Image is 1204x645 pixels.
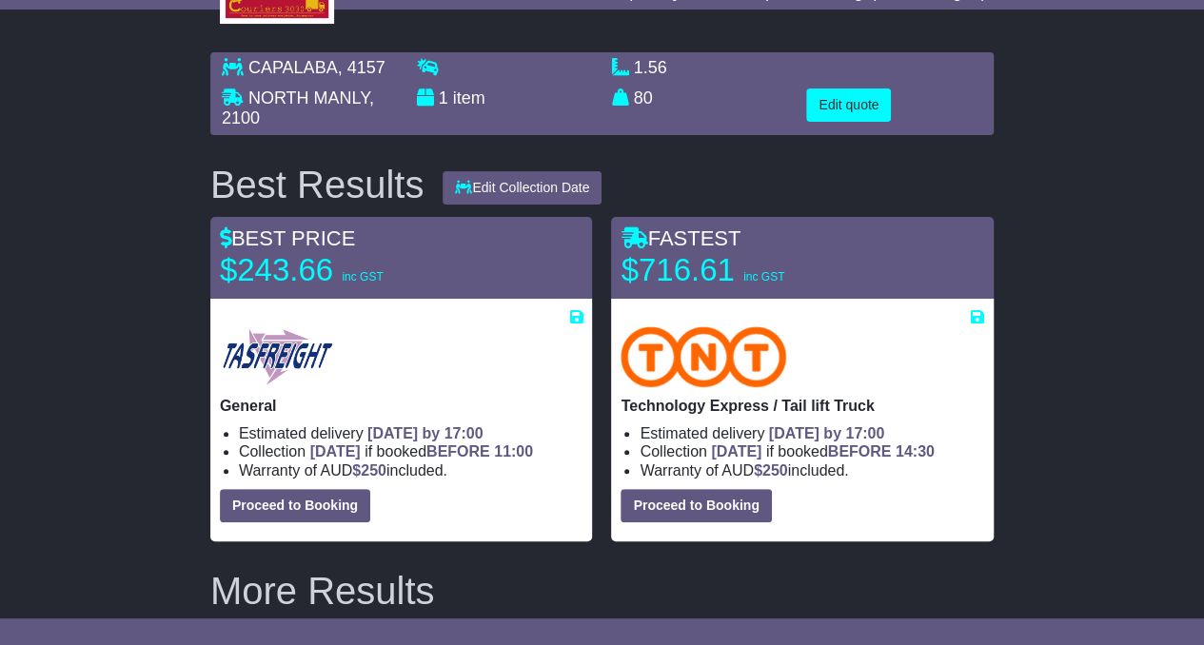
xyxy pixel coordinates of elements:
[634,58,667,77] span: 1.56
[248,88,369,107] span: NORTH MANLY
[621,326,786,387] img: TNT Domestic: Technology Express / Tail lift Truck
[621,251,859,289] p: $716.61
[439,88,448,107] span: 1
[201,164,434,205] div: Best Results
[426,443,490,459] span: BEFORE
[711,443,761,459] span: [DATE]
[762,462,788,479] span: 250
[711,443,934,459] span: if booked
[248,58,338,77] span: CAPALABA
[310,443,533,459] span: if booked
[769,425,885,441] span: [DATE] by 17:00
[640,424,984,442] li: Estimated delivery
[754,462,788,479] span: $
[239,424,583,442] li: Estimated delivery
[220,226,355,250] span: BEST PRICE
[621,489,771,522] button: Proceed to Booking
[640,461,984,479] li: Warranty of AUD included.
[634,88,653,107] span: 80
[222,88,374,128] span: , 2100
[806,88,891,122] button: Edit quote
[743,270,784,283] span: inc GST
[210,570,994,612] h2: More Results
[220,397,583,415] p: General
[453,88,485,107] span: item
[621,397,984,415] p: Technology Express / Tail lift Truck
[239,461,583,479] li: Warranty of AUD included.
[239,442,583,460] li: Collection
[621,226,740,250] span: FASTEST
[443,171,602,205] button: Edit Collection Date
[367,425,484,441] span: [DATE] by 17:00
[342,270,383,283] span: inc GST
[220,489,370,522] button: Proceed to Booking
[310,443,361,459] span: [DATE]
[220,326,335,387] img: Tasfreight: General
[494,443,533,459] span: 11:00
[640,442,984,460] li: Collection
[338,58,385,77] span: , 4157
[220,251,458,289] p: $243.66
[896,443,935,459] span: 14:30
[828,443,892,459] span: BEFORE
[361,462,386,479] span: 250
[352,462,386,479] span: $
